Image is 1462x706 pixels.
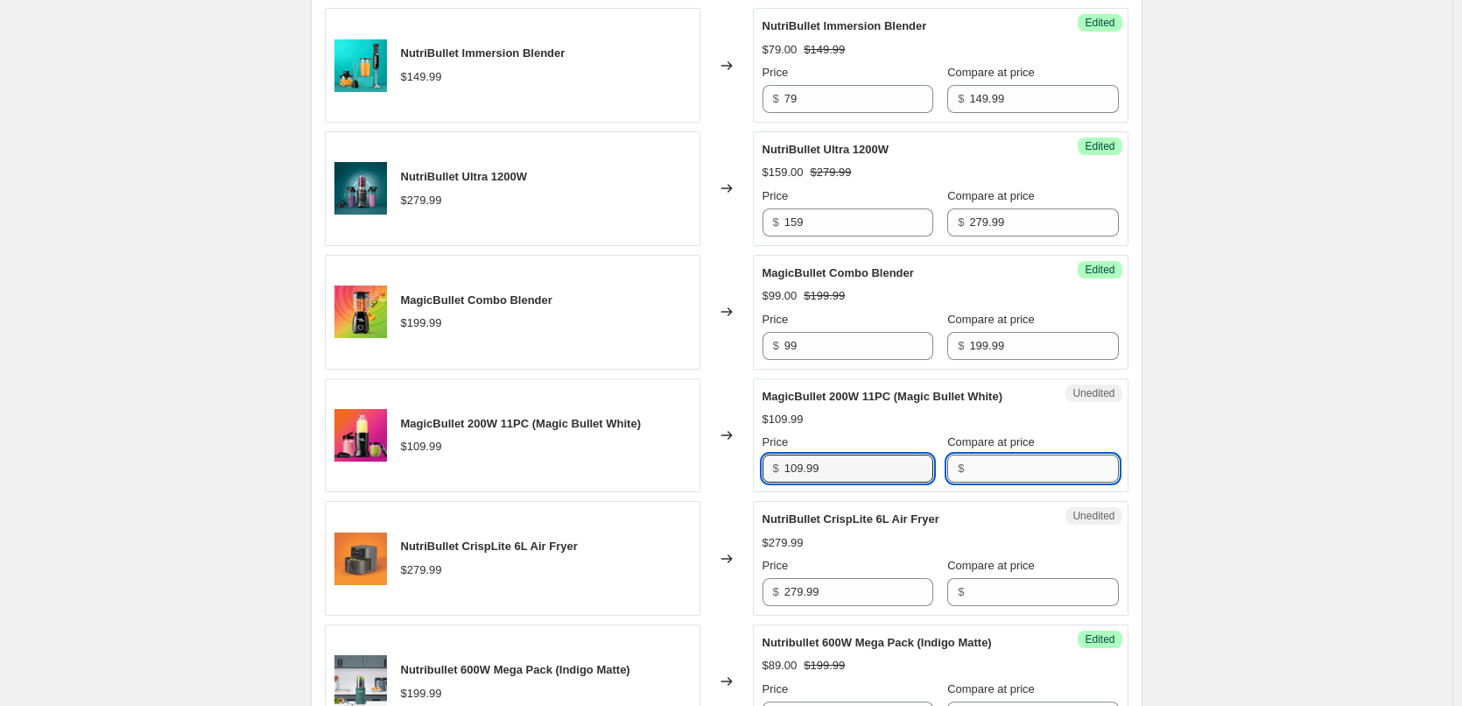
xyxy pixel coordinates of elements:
img: MB_Original_80x.png [334,409,387,462]
span: $ [773,462,779,475]
span: Compare at price [947,682,1035,695]
img: NB_Immersion-Blender_Social-Paid_Hero_Measuring-Cup_Chopping-Bowl_Whisk_tealbkgd_1024x1024_cfe89a... [334,39,387,92]
span: Edited [1085,632,1114,646]
span: Compare at price [947,66,1035,79]
span: NutriBullet Ultra 1200W [401,170,527,183]
strike: $279.99 [811,164,852,181]
div: $279.99 [763,534,804,552]
strike: $199.99 [804,657,845,674]
div: $99.00 [763,287,798,305]
div: $159.00 [763,164,804,181]
img: NB07500-1208_NB_Ultra_Config_Blow_BG_2000x2000_9650ce72-243e-4837-a00a-ec9510aecd52_80x.jpg [334,162,387,215]
span: Price [763,66,789,79]
img: CripLite_6L_1_80x.png [334,533,387,585]
span: $ [958,339,964,352]
span: NutriBullet CrispLite 6L Air Fryer [401,540,578,553]
span: Edited [1085,263,1114,277]
span: NutriBullet Ultra 1200W [763,143,889,156]
span: $ [958,215,964,229]
span: Compare at price [947,189,1035,202]
span: Unedited [1072,386,1114,400]
div: $279.99 [401,192,442,209]
span: $ [773,92,779,105]
span: Compare at price [947,559,1035,572]
span: Price [763,189,789,202]
span: Compare at price [947,313,1035,326]
span: Price [763,559,789,572]
strike: $199.99 [804,287,845,305]
span: MagicBullet Combo Blender [763,266,914,279]
div: $149.99 [401,68,442,86]
span: Price [763,313,789,326]
span: MagicBullet 200W 11PC (Magic Bullet White) [401,417,642,430]
img: MB_Blender-Black_Web_Hero2_Total-Control_3000x3000_b0d5e874-11f9-4089-9594-6fbe4b5e9b4a_80x.jpg [334,286,387,338]
div: $109.99 [401,438,442,455]
span: Nutribullet 600W Mega Pack (Indigo Matte) [401,663,630,676]
span: Unedited [1072,509,1114,523]
div: $79.00 [763,41,798,59]
div: $109.99 [763,411,804,428]
strike: $149.99 [804,41,845,59]
div: $199.99 [401,314,442,332]
span: $ [773,339,779,352]
span: $ [773,585,779,598]
span: NutriBullet CrispLite 6L Air Fryer [763,512,939,526]
div: $89.00 [763,657,798,674]
span: $ [958,462,964,475]
span: MagicBullet 200W 11PC (Magic Bullet White) [763,390,1003,403]
div: $199.99 [401,685,442,702]
span: $ [958,92,964,105]
span: NutriBullet Immersion Blender [401,46,566,60]
span: $ [773,215,779,229]
span: $ [958,585,964,598]
span: Nutribullet 600W Mega Pack (Indigo Matte) [763,636,992,649]
span: Compare at price [947,435,1035,448]
span: Edited [1085,139,1114,153]
span: NutriBullet Immersion Blender [763,19,927,32]
span: Price [763,682,789,695]
div: $279.99 [401,561,442,579]
span: MagicBullet Combo Blender [401,293,552,307]
span: Price [763,435,789,448]
span: Edited [1085,16,1114,30]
